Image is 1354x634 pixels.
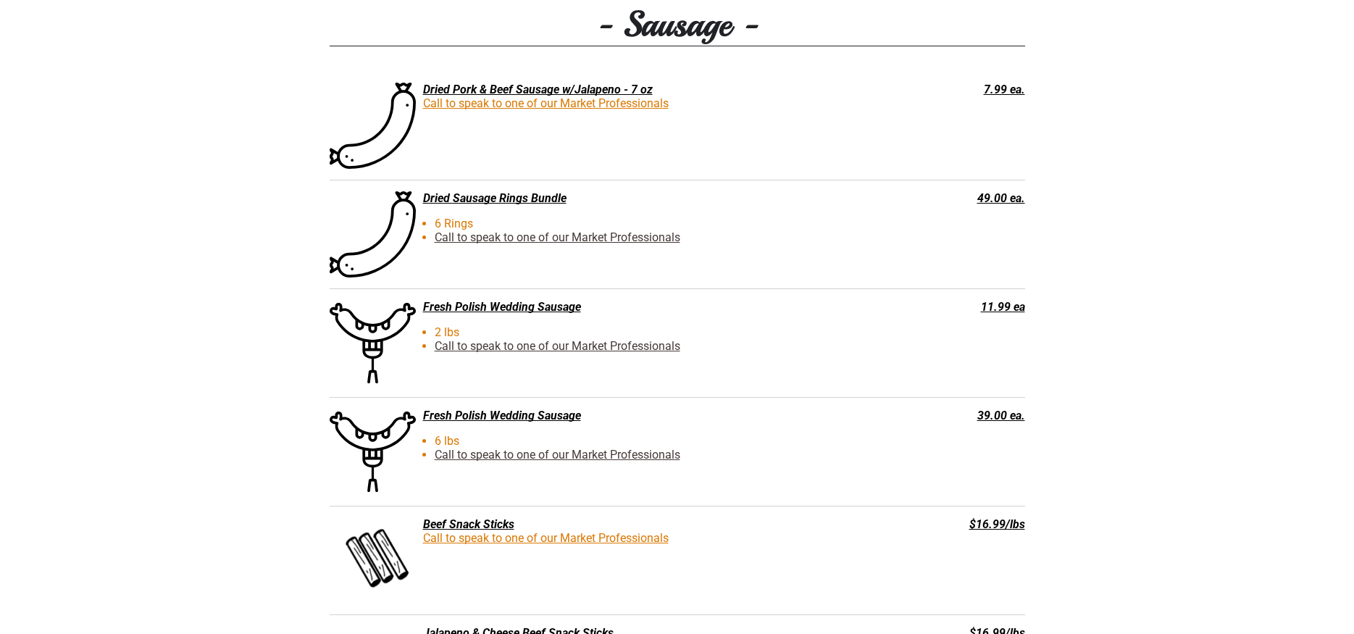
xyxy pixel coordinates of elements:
li: 2 lbs [370,325,890,339]
div: Fresh Polish Wedding Sausage [330,300,879,314]
a: Call to speak to one of our Market Professionals [435,339,680,353]
li: 6 lbs [370,434,890,448]
h3: - Sausage - [330,2,1025,46]
div: 49.00 ea. [886,191,1025,205]
div: Fresh Polish Wedding Sausage [330,409,879,422]
div: $16.99/lbs [886,517,1025,531]
div: Dried Sausage Rings Bundle [330,191,879,205]
div: 11.99 ea [886,300,1025,314]
div: 39.00 ea. [886,409,1025,422]
a: Call to speak to one of our Market Professionals [435,448,680,462]
a: Call to speak to one of our Market Professionals [435,230,680,244]
div: Dried Pork & Beef Sausage w/Jalapeno - 7 oz [330,83,879,96]
a: Call to speak to one of our Market Professionals [423,96,669,110]
li: 6 Rings [370,217,890,230]
a: Call to speak to one of our Market Professionals [423,531,669,545]
div: 7.99 ea. [886,83,1025,96]
div: Beef Snack Sticks [330,517,879,531]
